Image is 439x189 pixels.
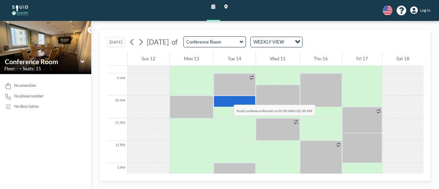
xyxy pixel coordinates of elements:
[184,37,240,47] input: Conference Room
[14,83,36,88] span: No amenities
[20,67,21,70] span: •
[170,52,213,66] div: Mon 13
[251,37,302,47] div: Search for option
[147,38,169,46] span: [DATE]
[300,52,342,66] div: Thu 16
[171,38,178,47] span: of
[252,38,285,46] span: WEEKLY VIEW
[5,58,81,66] input: Conference Room
[214,52,256,66] div: Tue 14
[9,5,31,16] img: organization-logo
[14,104,39,109] div: No description
[4,66,18,71] span: Floor: -
[382,52,424,66] div: Sat 18
[128,52,169,66] div: Sun 12
[107,118,127,141] div: 11 AM
[256,52,300,66] div: Wed 15
[297,109,312,113] b: 10:30 AM
[107,96,127,118] div: 10 AM
[23,66,41,71] span: Seats: 15
[342,52,382,66] div: Fri 17
[420,8,430,13] span: Log in
[410,7,430,14] a: Log in
[107,163,127,185] div: 1 PM
[286,38,291,46] input: Search for option
[244,109,271,113] b: Conference Room
[14,94,44,98] span: No phone number
[234,105,315,116] span: Book from to
[107,37,124,47] button: [DATE]
[107,73,127,96] div: 9 AM
[107,141,127,163] div: 12 PM
[278,109,294,113] b: 10:00 AM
